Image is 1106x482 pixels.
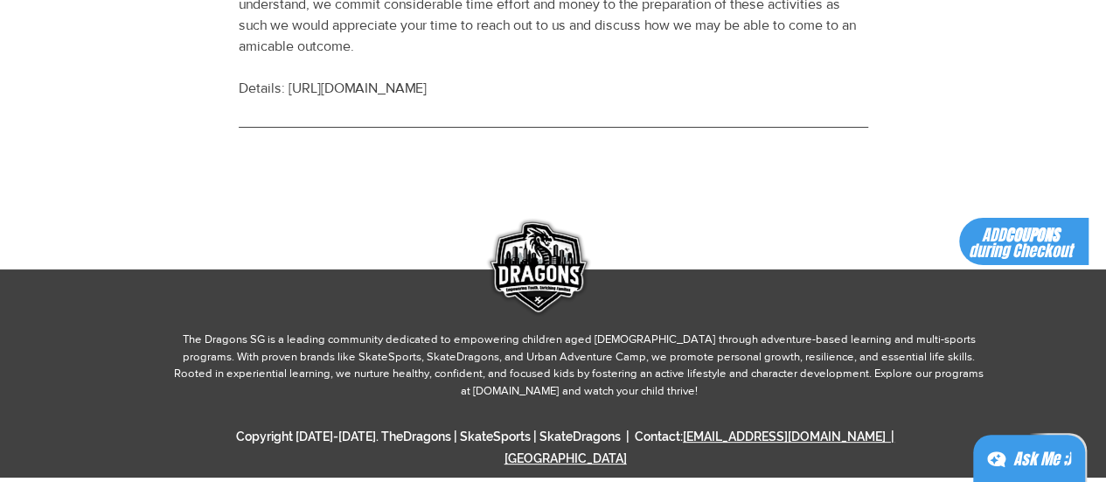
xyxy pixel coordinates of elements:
a: [EMAIL_ADDRESS][DOMAIN_NAME] | [GEOGRAPHIC_DATA] [504,430,895,465]
div: Ask Me ;) [1013,447,1071,472]
span: ADD during Checkout [969,224,1072,262]
span: Copyright [DATE]-[DATE]. TheDragons | SkateSports | SkateDragons | Contact: [236,430,894,465]
span: The Dragons SG is a leading community dedicated to empowering children aged [DEMOGRAPHIC_DATA] th... [174,332,984,397]
img: DRAGONS LOGO BADGE SINGAPORE.png [481,213,594,325]
span: COUPONS [1005,224,1059,247]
